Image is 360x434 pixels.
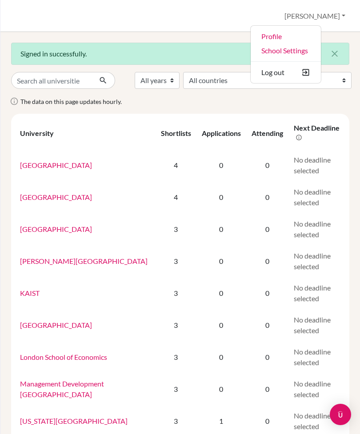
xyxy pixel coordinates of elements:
[246,341,288,373] td: 0
[246,181,288,213] td: 0
[246,309,288,341] td: 0
[330,404,351,425] div: Open Intercom Messenger
[294,315,331,334] span: No deadline selected
[20,289,40,297] a: KAIST
[20,257,148,265] a: [PERSON_NAME][GEOGRAPHIC_DATA]
[20,417,128,425] a: [US_STATE][GEOGRAPHIC_DATA]
[251,44,321,58] a: School Settings
[294,251,331,271] span: No deadline selected
[246,149,288,181] td: 0
[196,341,246,373] td: 0
[294,123,340,143] div: Next deadline
[156,309,196,341] td: 3
[20,225,92,233] a: [GEOGRAPHIC_DATA]
[20,379,104,398] a: Management Development [GEOGRAPHIC_DATA]
[294,347,331,366] span: No deadline selected
[250,25,321,84] ul: [PERSON_NAME]
[156,245,196,277] td: 3
[156,213,196,245] td: 3
[156,341,196,373] td: 3
[320,43,349,64] button: Close
[294,411,331,430] span: No deadline selected
[196,181,246,213] td: 0
[196,373,246,405] td: 0
[294,379,331,398] span: No deadline selected
[294,155,331,175] span: No deadline selected
[156,373,196,405] td: 3
[329,48,340,59] i: close
[196,149,246,181] td: 0
[246,277,288,309] td: 0
[156,149,196,181] td: 4
[11,72,92,89] input: Search all universities
[246,373,288,405] td: 0
[246,213,288,245] td: 0
[251,29,321,44] a: Profile
[294,283,331,303] span: No deadline selected
[15,117,156,149] th: University
[161,129,191,137] div: Shortlists
[20,98,122,105] span: The data on this page updates hourly.
[294,219,331,239] span: No deadline selected
[20,193,92,201] a: [GEOGRAPHIC_DATA]
[280,8,349,24] button: [PERSON_NAME]
[196,277,246,309] td: 0
[20,321,92,329] a: [GEOGRAPHIC_DATA]
[11,43,349,65] div: Signed in successfully.
[196,245,246,277] td: 0
[246,245,288,277] td: 0
[20,161,92,169] a: [GEOGRAPHIC_DATA]
[294,187,331,207] span: No deadline selected
[156,277,196,309] td: 3
[156,181,196,213] td: 4
[202,129,241,137] div: Applications
[196,309,246,341] td: 0
[251,65,321,80] button: Log out
[196,213,246,245] td: 0
[252,129,283,137] div: Attending
[20,353,107,361] a: London School of Economics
